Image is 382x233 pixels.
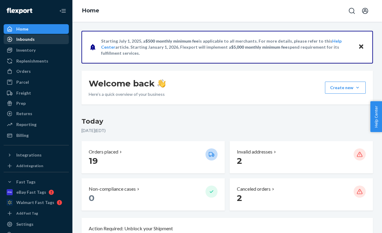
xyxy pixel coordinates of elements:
[16,179,36,185] div: Fast Tags
[16,199,54,205] div: Walmart Fast Tags
[16,79,29,85] div: Parcel
[4,210,69,217] a: Add Fast Tag
[101,38,352,56] p: Starting July 1, 2025, a is applicable to all merchants. For more details, please refer to this a...
[4,150,69,160] button: Integrations
[4,162,69,170] a: Add Integration
[4,120,69,129] a: Reporting
[16,68,31,74] div: Orders
[4,198,69,207] a: Walmart Fast Tags
[4,34,69,44] a: Inbounds
[16,132,29,138] div: Billing
[81,117,373,126] h3: Today
[145,38,199,44] span: $500 monthly minimum fee
[4,24,69,34] a: Home
[81,128,373,134] p: [DATE] ( EDT )
[237,148,272,155] p: Invalid addresses
[4,109,69,118] a: Returns
[237,186,271,193] p: Canceled orders
[89,148,118,155] p: Orders placed
[16,211,38,216] div: Add Fast Tag
[4,99,69,108] a: Prep
[4,177,69,187] button: Fast Tags
[89,91,166,97] p: Here’s a quick overview of your business
[237,193,242,203] span: 2
[7,8,32,14] img: Flexport logo
[237,156,242,166] span: 2
[16,36,35,42] div: Inbounds
[370,101,382,132] button: Help Center
[89,193,94,203] span: 0
[16,90,31,96] div: Freight
[82,7,99,14] a: Home
[325,82,366,94] button: Create new
[57,5,69,17] button: Close Navigation
[16,111,32,117] div: Returns
[4,77,69,87] a: Parcel
[16,163,43,168] div: Add Integration
[16,121,37,128] div: Reporting
[16,152,42,158] div: Integrations
[89,156,98,166] span: 19
[4,131,69,140] a: Billing
[157,79,166,88] img: hand-wave emoji
[4,88,69,98] a: Freight
[4,187,69,197] a: eBay Fast Tags
[4,45,69,55] a: Inventory
[359,5,371,17] button: Open account menu
[77,2,104,20] ol: breadcrumbs
[89,186,136,193] p: Non-compliance cases
[4,56,69,66] a: Replenishments
[16,221,33,227] div: Settings
[16,58,48,64] div: Replenishments
[89,78,166,89] h1: Welcome back
[16,189,46,195] div: eBay Fast Tags
[346,5,358,17] button: Open Search Box
[230,141,373,173] button: Invalid addresses 2
[16,26,28,32] div: Home
[16,100,26,106] div: Prep
[230,178,373,211] button: Canceled orders 2
[231,44,288,50] span: $5,000 monthly minimum fee
[81,178,225,211] button: Non-compliance cases 0
[4,66,69,76] a: Orders
[13,4,34,10] span: Support
[89,225,173,232] p: Action Required: Unblock your Shipment
[81,141,225,173] button: Orders placed 19
[4,219,69,229] a: Settings
[16,47,36,53] div: Inventory
[357,43,365,51] button: Close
